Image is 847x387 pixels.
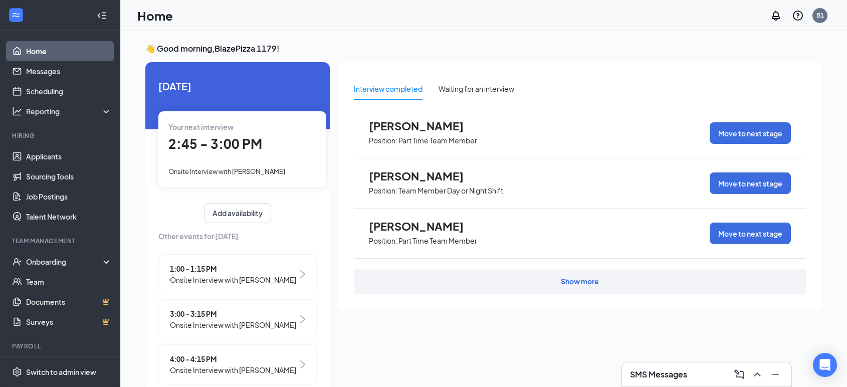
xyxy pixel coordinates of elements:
a: Team [26,272,112,292]
div: Waiting for an interview [439,83,514,94]
a: Talent Network [26,207,112,227]
svg: WorkstreamLogo [11,10,21,20]
button: ComposeMessage [731,366,747,382]
span: 4:00 - 4:15 PM [170,353,296,364]
a: Job Postings [26,186,112,207]
span: [PERSON_NAME] [369,220,479,233]
div: Interview completed [354,83,422,94]
div: Hiring [12,131,110,140]
div: Show more [561,276,599,286]
p: Team Member Day or Night Shift [398,186,503,196]
p: Position: [369,136,397,145]
svg: Collapse [97,11,107,21]
span: 2:45 - 3:00 PM [168,135,262,152]
svg: ChevronUp [751,368,763,380]
span: 1:00 - 1:15 PM [170,263,296,274]
h1: Home [137,7,173,24]
svg: UserCheck [12,257,22,267]
svg: Notifications [770,10,782,22]
a: SurveysCrown [26,312,112,332]
svg: QuestionInfo [792,10,804,22]
a: Home [26,41,112,61]
svg: Settings [12,367,22,377]
a: DocumentsCrown [26,292,112,312]
span: Onsite Interview with [PERSON_NAME] [170,274,296,285]
span: Onsite Interview with [PERSON_NAME] [168,167,285,175]
div: Switch to admin view [26,367,96,377]
h3: SMS Messages [630,369,687,380]
div: Onboarding [26,257,103,267]
div: Team Management [12,237,110,245]
span: Other events for [DATE] [158,231,317,242]
svg: Analysis [12,106,22,116]
a: Scheduling [26,81,112,101]
span: [DATE] [158,78,317,94]
p: Part Time Team Member [398,236,477,246]
svg: ComposeMessage [733,368,745,380]
a: Messages [26,61,112,81]
span: [PERSON_NAME] [369,119,479,132]
span: Onsite Interview with [PERSON_NAME] [170,319,296,330]
button: Move to next stage [710,223,791,244]
div: B1 [816,11,824,20]
button: Move to next stage [710,172,791,194]
svg: Minimize [769,368,781,380]
span: Onsite Interview with [PERSON_NAME] [170,364,296,375]
div: Open Intercom Messenger [813,353,837,377]
span: [PERSON_NAME] [369,169,479,182]
h3: 👋 Good morning, BlazePizza 1179 ! [145,43,822,54]
button: ChevronUp [749,366,765,382]
div: Payroll [12,342,110,350]
p: Position: [369,236,397,246]
p: Part Time Team Member [398,136,477,145]
button: Add availability [204,203,271,223]
p: Position: [369,186,397,196]
div: Reporting [26,106,112,116]
a: Applicants [26,146,112,166]
span: Your next interview [168,122,234,131]
button: Move to next stage [710,122,791,144]
button: Minimize [767,366,783,382]
a: Sourcing Tools [26,166,112,186]
span: 3:00 - 3:15 PM [170,308,296,319]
